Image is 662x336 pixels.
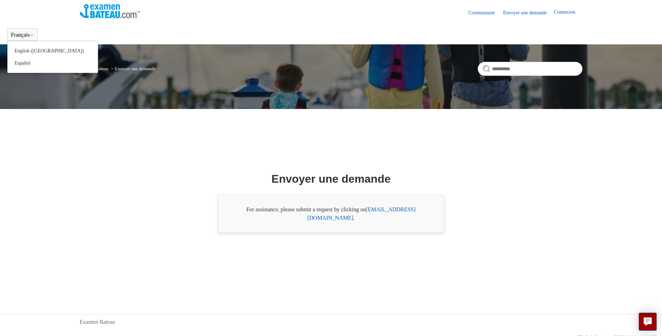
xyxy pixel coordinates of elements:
div: For assistance, please submit a request by clicking on . [218,195,445,233]
a: English ([GEOGRAPHIC_DATA]) [8,45,98,57]
li: Envoyer une demande [110,66,156,71]
img: Page d’accueil du Centre d’aide Examen Bateau [80,4,140,18]
a: Communauté [468,9,501,16]
a: Connexion [554,8,582,17]
button: Français [11,32,34,38]
input: Rechercher [478,62,582,76]
a: Examen Bateau [80,318,115,326]
a: Envoyer une demande [503,9,554,16]
a: Español [8,57,98,69]
button: Live chat [639,313,657,331]
h1: Envoyer une demande [272,170,390,187]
